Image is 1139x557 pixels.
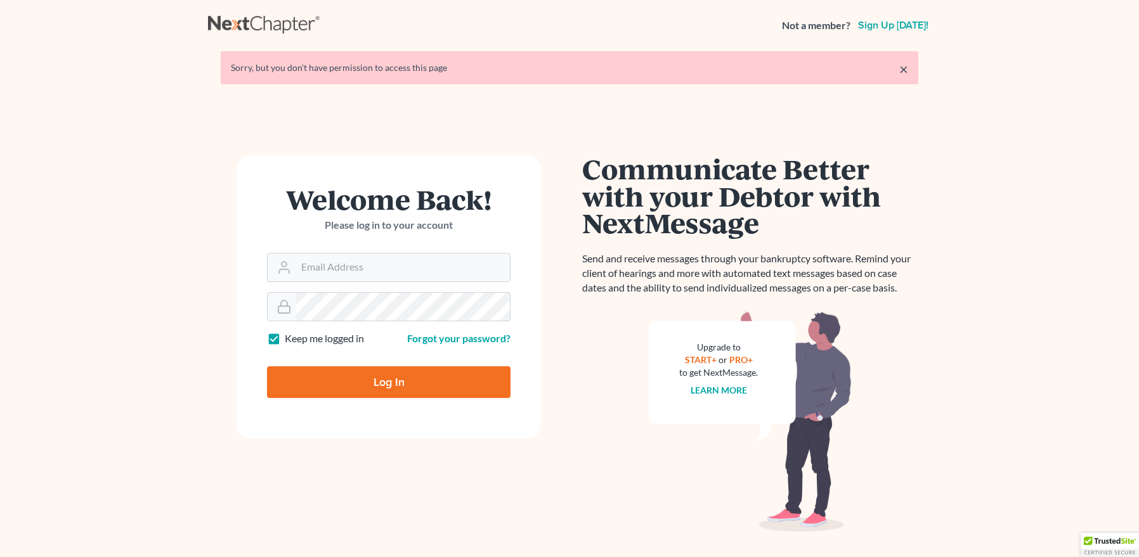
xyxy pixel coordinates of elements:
h1: Communicate Better with your Debtor with NextMessage [582,155,918,236]
p: Send and receive messages through your bankruptcy software. Remind your client of hearings and mo... [582,252,918,295]
a: Forgot your password? [407,332,511,344]
input: Log In [267,366,511,398]
div: Sorry, but you don't have permission to access this page [231,61,908,74]
img: nextmessage_bg-59042aed3d76b12b5cd301f8e5b87938c9018125f34e5fa2b7a6b67550977c72.svg [649,311,852,532]
span: or [719,354,727,365]
div: to get NextMessage. [679,366,758,379]
a: PRO+ [729,354,753,365]
label: Keep me logged in [285,331,364,346]
div: Upgrade to [679,341,758,354]
a: Learn more [691,385,747,395]
a: × [899,61,908,77]
div: TrustedSite Certified [1081,533,1139,557]
a: START+ [685,354,717,365]
a: Sign up [DATE]! [856,20,931,30]
input: Email Address [296,253,510,281]
strong: Not a member? [782,18,850,33]
h1: Welcome Back! [267,186,511,213]
p: Please log in to your account [267,218,511,233]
